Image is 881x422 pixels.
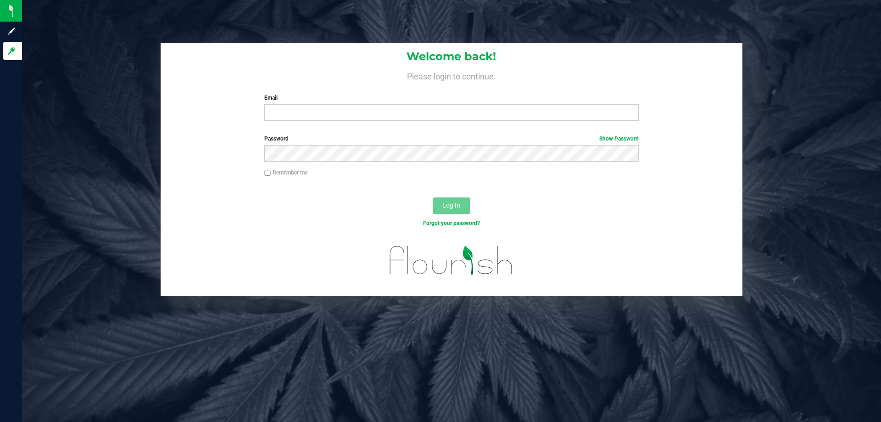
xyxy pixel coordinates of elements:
[379,237,524,284] img: flourish_logo.svg
[264,170,271,176] input: Remember me
[423,220,480,226] a: Forgot your password?
[264,94,638,102] label: Email
[433,197,470,214] button: Log In
[161,70,742,81] h4: Please login to continue.
[7,46,16,56] inline-svg: Log in
[161,51,742,62] h1: Welcome back!
[442,202,460,209] span: Log In
[7,27,16,36] inline-svg: Sign up
[264,135,289,142] span: Password
[264,169,307,177] label: Remember me
[599,135,639,142] a: Show Password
